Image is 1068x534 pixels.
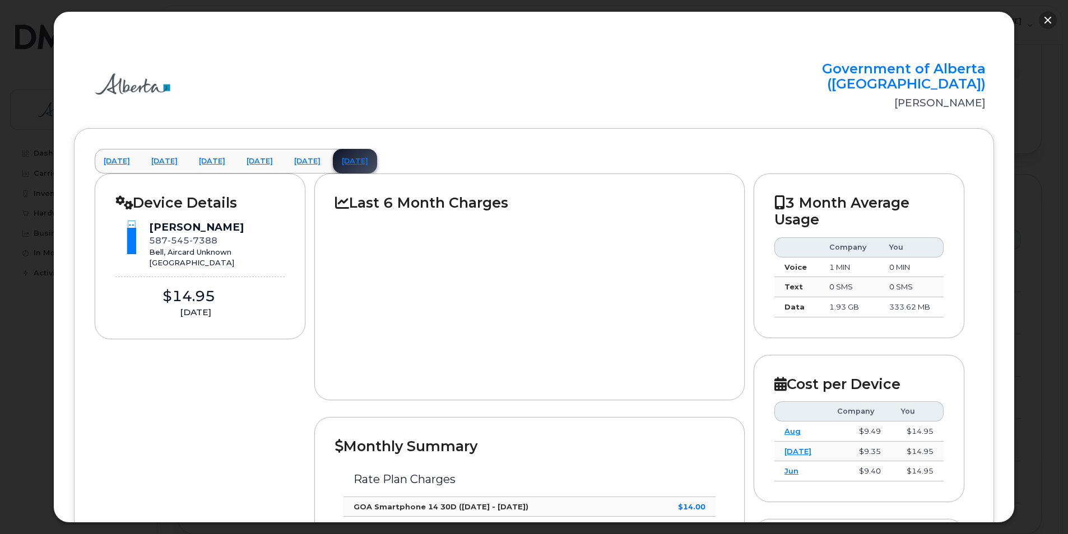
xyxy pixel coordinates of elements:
[819,297,879,317] td: 1.93 GB
[891,461,944,481] td: $14.95
[827,442,891,462] td: $9.35
[354,502,528,511] strong: GOA Smartphone 14 30D ([DATE] - [DATE])
[879,297,944,317] td: 333.62 MB
[784,427,801,435] a: Aug
[891,421,944,442] td: $14.95
[891,442,944,462] td: $14.95
[891,401,944,421] th: You
[827,401,891,421] th: Company
[879,277,944,297] td: 0 SMS
[149,220,244,235] div: [PERSON_NAME]
[784,302,805,311] strong: Data
[827,461,891,481] td: $9.40
[784,466,798,475] a: Jun
[784,282,803,291] strong: Text
[149,247,244,268] div: Bell, Aircard Unknown [GEOGRAPHIC_DATA]
[819,277,879,297] td: 0 SMS
[149,235,217,246] span: 587
[819,237,879,257] th: Company
[819,257,879,278] td: 1 MIN
[335,438,724,455] h2: Monthly Summary
[189,235,217,246] span: 7388
[115,306,276,318] div: [DATE]
[774,376,944,392] h2: Cost per Device
[678,502,705,511] strong: $14.00
[879,237,944,257] th: You
[879,257,944,278] td: 0 MIN
[784,263,807,271] strong: Voice
[354,473,705,485] h3: Rate Plan Charges
[784,447,811,456] a: [DATE]
[827,421,891,442] td: $9.49
[115,286,262,307] div: $14.95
